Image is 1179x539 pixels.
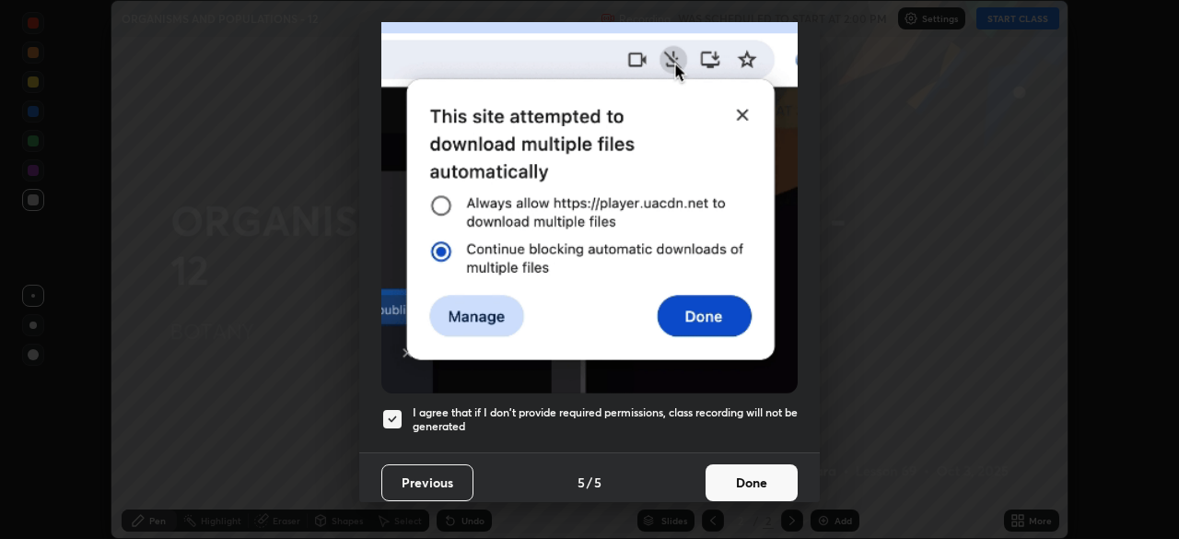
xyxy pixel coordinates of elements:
[413,405,798,434] h5: I agree that if I don't provide required permissions, class recording will not be generated
[587,473,592,492] h4: /
[578,473,585,492] h4: 5
[706,464,798,501] button: Done
[381,464,473,501] button: Previous
[594,473,601,492] h4: 5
